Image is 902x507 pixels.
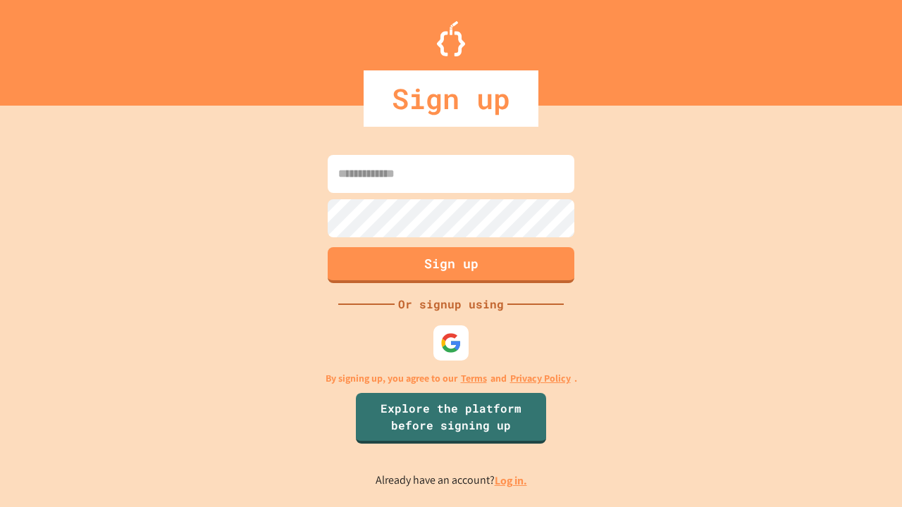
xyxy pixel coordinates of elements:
[843,451,888,493] iframe: chat widget
[328,247,574,283] button: Sign up
[364,70,538,127] div: Sign up
[461,371,487,386] a: Terms
[356,393,546,444] a: Explore the platform before signing up
[326,371,577,386] p: By signing up, you agree to our and .
[510,371,571,386] a: Privacy Policy
[495,473,527,488] a: Log in.
[785,389,888,449] iframe: chat widget
[440,332,462,353] img: google-icon.svg
[437,21,465,56] img: Logo.svg
[376,472,527,489] p: Already have an account?
[395,296,507,313] div: Or signup using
